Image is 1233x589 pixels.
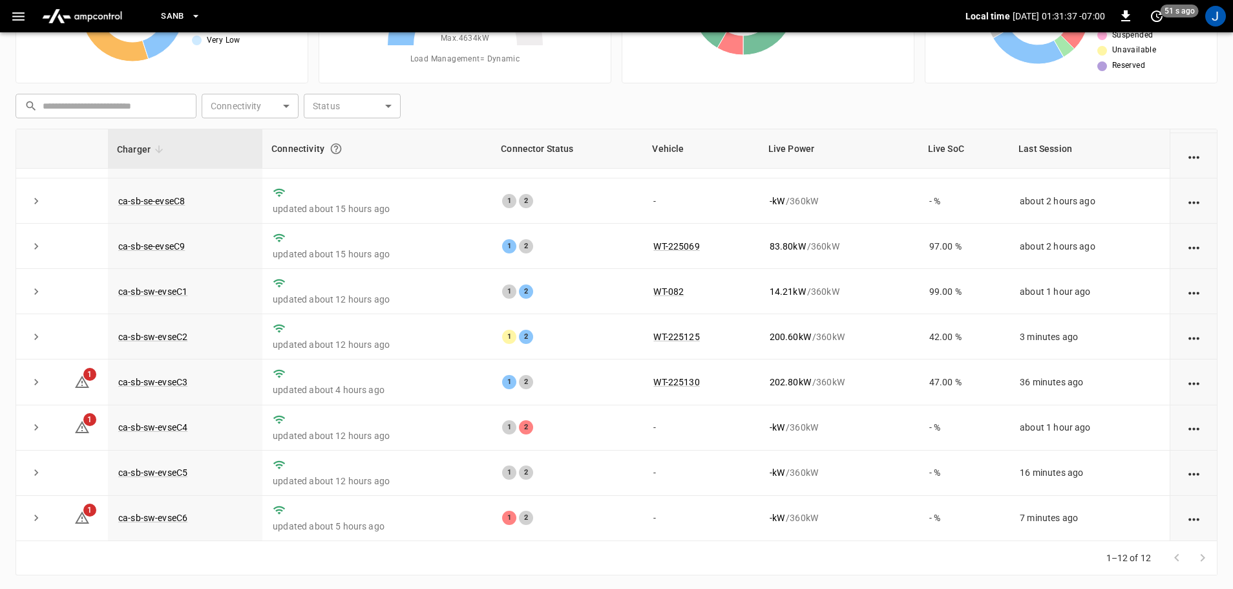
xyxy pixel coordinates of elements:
[519,194,533,208] div: 2
[26,237,46,256] button: expand row
[118,332,187,342] a: ca-sb-sw-evseC2
[118,513,187,523] a: ca-sb-sw-evseC6
[919,314,1009,359] td: 42.00 %
[770,240,806,253] p: 83.80 kW
[770,421,909,434] div: / 360 kW
[410,53,520,66] span: Load Management = Dynamic
[519,375,533,389] div: 2
[1009,451,1170,496] td: 16 minutes ago
[74,376,90,387] a: 1
[502,284,516,299] div: 1
[1009,224,1170,269] td: about 2 hours ago
[919,451,1009,496] td: - %
[273,475,481,487] p: updated about 12 hours ago
[919,359,1009,405] td: 47.00 %
[1009,178,1170,224] td: about 2 hours ago
[919,178,1009,224] td: - %
[273,338,481,351] p: updated about 12 hours ago
[1009,496,1170,541] td: 7 minutes ago
[1186,285,1202,298] div: action cell options
[1009,314,1170,359] td: 3 minutes ago
[653,332,699,342] a: WT-225125
[770,511,909,524] div: / 360 kW
[770,195,909,208] div: / 360 kW
[26,191,46,211] button: expand row
[83,504,96,517] span: 1
[1186,195,1202,208] div: action cell options
[492,129,643,169] th: Connector Status
[118,241,185,252] a: ca-sb-se-evseC9
[1013,10,1105,23] p: [DATE] 01:31:37 -07:00
[117,142,167,157] span: Charger
[26,372,46,392] button: expand row
[519,330,533,344] div: 2
[83,413,96,426] span: 1
[770,466,785,479] p: - kW
[441,32,489,45] span: Max. 4634 kW
[519,466,533,480] div: 2
[1186,330,1202,343] div: action cell options
[1112,44,1156,57] span: Unavailable
[324,137,348,160] button: Connection between the charger and our software.
[770,330,811,343] p: 200.60 kW
[273,429,481,442] p: updated about 12 hours ago
[770,376,811,389] p: 202.80 kW
[919,405,1009,451] td: - %
[770,285,909,298] div: / 360 kW
[26,418,46,437] button: expand row
[502,194,516,208] div: 1
[273,248,481,261] p: updated about 15 hours ago
[1186,511,1202,524] div: action cell options
[83,368,96,381] span: 1
[118,196,185,206] a: ca-sb-se-evseC8
[1186,421,1202,434] div: action cell options
[759,129,919,169] th: Live Power
[1161,5,1199,17] span: 51 s ago
[1009,129,1170,169] th: Last Session
[519,284,533,299] div: 2
[770,240,909,253] div: / 360 kW
[502,420,516,434] div: 1
[1009,405,1170,451] td: about 1 hour ago
[643,129,759,169] th: Vehicle
[1186,376,1202,389] div: action cell options
[519,511,533,525] div: 2
[770,421,785,434] p: - kW
[770,466,909,479] div: / 360 kW
[1146,6,1167,27] button: set refresh interval
[643,405,759,451] td: -
[519,420,533,434] div: 2
[74,512,90,522] a: 1
[919,129,1009,169] th: Live SoC
[1186,466,1202,479] div: action cell options
[919,269,1009,314] td: 99.00 %
[26,463,46,482] button: expand row
[74,422,90,432] a: 1
[1106,552,1152,564] p: 1–12 of 12
[519,239,533,253] div: 2
[919,496,1009,541] td: - %
[502,239,516,253] div: 1
[653,377,699,387] a: WT-225130
[161,9,184,24] span: SanB
[770,376,909,389] div: / 360 kW
[118,467,187,478] a: ca-sb-sw-evseC5
[770,195,785,208] p: - kW
[502,511,516,525] div: 1
[770,511,785,524] p: - kW
[965,10,1010,23] p: Local time
[653,286,684,297] a: WT-082
[643,496,759,541] td: -
[770,285,806,298] p: 14.21 kW
[273,202,481,215] p: updated about 15 hours ago
[643,451,759,496] td: -
[1186,149,1202,162] div: action cell options
[118,377,187,387] a: ca-sb-sw-evseC3
[502,466,516,480] div: 1
[273,383,481,396] p: updated about 4 hours ago
[653,241,699,252] a: WT-225069
[502,330,516,344] div: 1
[37,4,127,28] img: ampcontrol.io logo
[271,137,483,160] div: Connectivity
[1205,6,1226,27] div: profile-icon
